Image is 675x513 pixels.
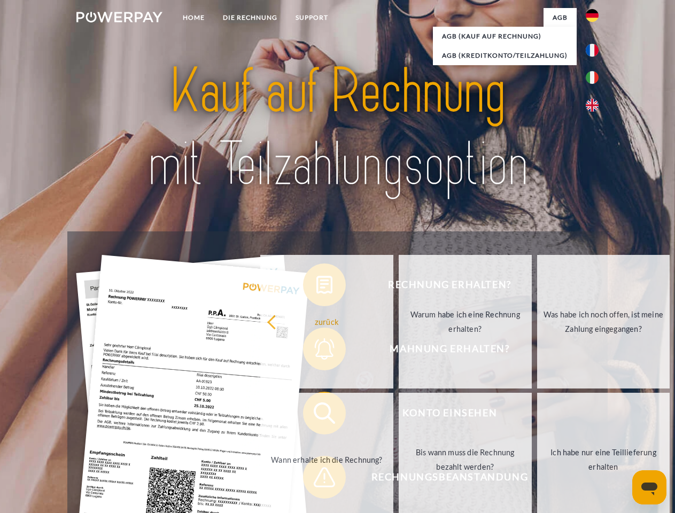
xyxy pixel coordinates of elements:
[544,445,664,474] div: Ich habe nur eine Teillieferung erhalten
[174,8,214,27] a: Home
[267,314,387,329] div: zurück
[537,255,670,388] a: Was habe ich noch offen, ist meine Zahlung eingegangen?
[267,452,387,467] div: Wann erhalte ich die Rechnung?
[586,9,599,22] img: de
[214,8,286,27] a: DIE RECHNUNG
[433,46,577,65] a: AGB (Kreditkonto/Teilzahlung)
[586,44,599,57] img: fr
[544,8,577,27] a: agb
[76,12,162,22] img: logo-powerpay-white.svg
[405,307,525,336] div: Warum habe ich eine Rechnung erhalten?
[286,8,337,27] a: SUPPORT
[544,307,664,336] div: Was habe ich noch offen, ist meine Zahlung eingegangen?
[586,71,599,84] img: it
[632,470,666,504] iframe: Schaltfläche zum Öffnen des Messaging-Fensters
[586,99,599,112] img: en
[405,445,525,474] div: Bis wann muss die Rechnung bezahlt werden?
[433,27,577,46] a: AGB (Kauf auf Rechnung)
[102,51,573,205] img: title-powerpay_de.svg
